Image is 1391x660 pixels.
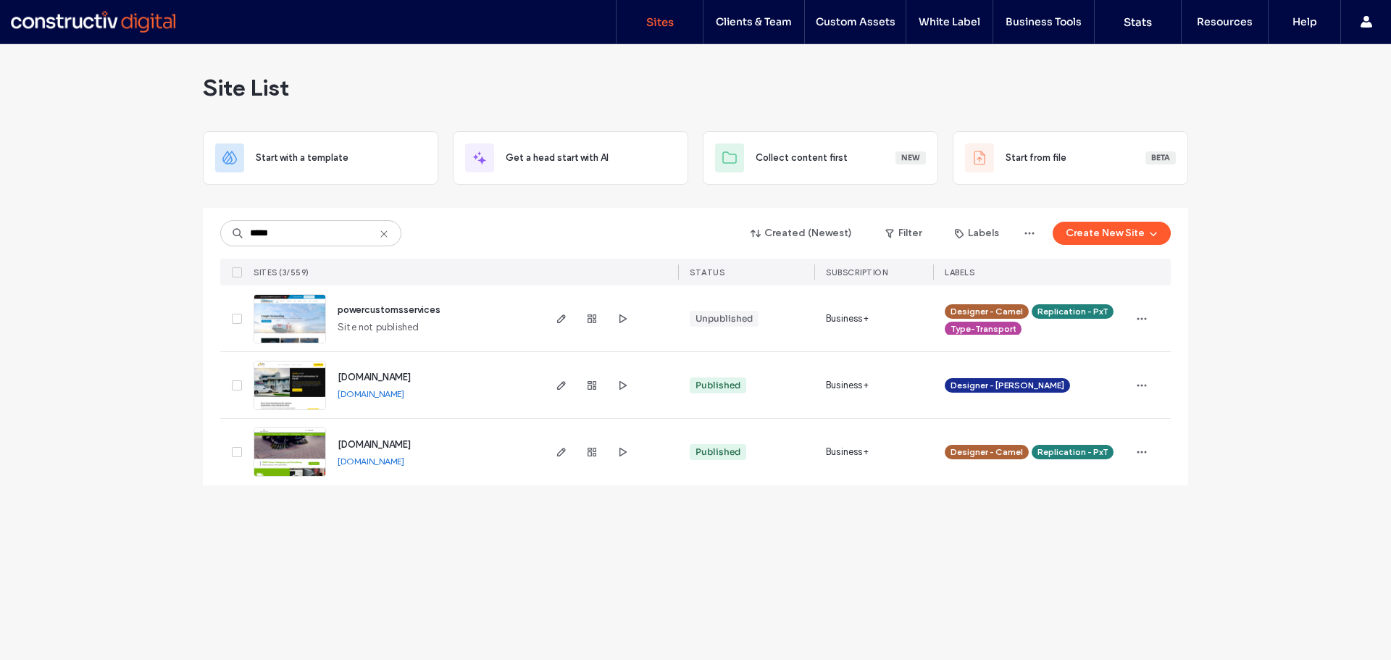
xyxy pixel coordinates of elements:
[338,372,411,383] span: [DOMAIN_NAME]
[826,445,869,459] span: Business+
[945,267,974,277] span: LABELS
[338,456,404,467] a: [DOMAIN_NAME]
[951,322,1016,335] span: Type-Transport
[338,388,404,399] a: [DOMAIN_NAME]
[453,131,688,185] div: Get a head start with AI
[338,304,440,315] span: powercustomsservices
[919,15,980,28] label: White Label
[338,438,411,451] a: [DOMAIN_NAME]
[338,304,440,316] a: powercustomsservices
[895,151,926,164] div: New
[871,222,936,245] button: Filter
[695,312,753,325] div: Unpublished
[826,378,869,393] span: Business+
[951,305,1023,318] span: Designer - Camel
[1145,151,1176,164] div: Beta
[695,446,740,459] div: Published
[1292,15,1317,28] label: Help
[1124,15,1152,29] label: Stats
[953,131,1188,185] div: Start from fileBeta
[338,320,419,335] span: Site not published
[254,267,309,277] span: SITES (3/559)
[203,73,289,102] span: Site List
[1037,305,1108,318] span: Replication - PxT
[695,379,740,392] div: Published
[738,222,865,245] button: Created (Newest)
[942,222,1012,245] button: Labels
[756,151,848,165] span: Collect content first
[1006,15,1082,28] label: Business Tools
[338,439,411,450] span: [DOMAIN_NAME]
[646,15,674,29] label: Sites
[1197,15,1253,28] label: Resources
[816,15,895,28] label: Custom Assets
[826,267,887,277] span: SUBSCRIPTION
[690,267,724,277] span: STATUS
[506,151,609,165] span: Get a head start with AI
[1053,222,1171,245] button: Create New Site
[951,446,1023,459] span: Designer - Camel
[703,131,938,185] div: Collect content firstNew
[716,15,792,28] label: Clients & Team
[826,312,869,326] span: Business+
[256,151,348,165] span: Start with a template
[951,379,1064,392] span: Designer - [PERSON_NAME]
[1006,151,1066,165] span: Start from file
[1037,446,1108,459] span: Replication - PxT
[203,131,438,185] div: Start with a template
[338,371,411,383] a: [DOMAIN_NAME]
[33,10,62,23] span: Help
